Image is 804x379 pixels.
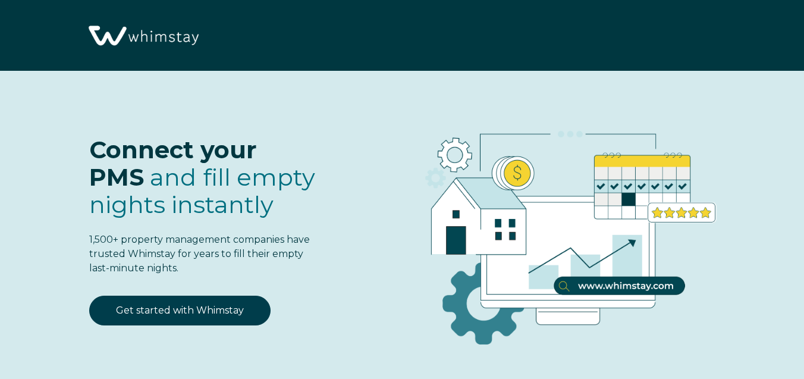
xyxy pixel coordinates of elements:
[359,95,768,363] img: RBO Ilustrations-03
[89,296,271,325] a: Get started with Whimstay
[89,162,315,219] span: fill empty nights instantly
[89,162,315,219] span: and
[89,135,257,192] span: Connect your PMS
[83,6,202,67] img: Whimstay Logo-02 1
[89,234,310,274] span: 1,500+ property management companies have trusted Whimstay for years to fill their empty last-min...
